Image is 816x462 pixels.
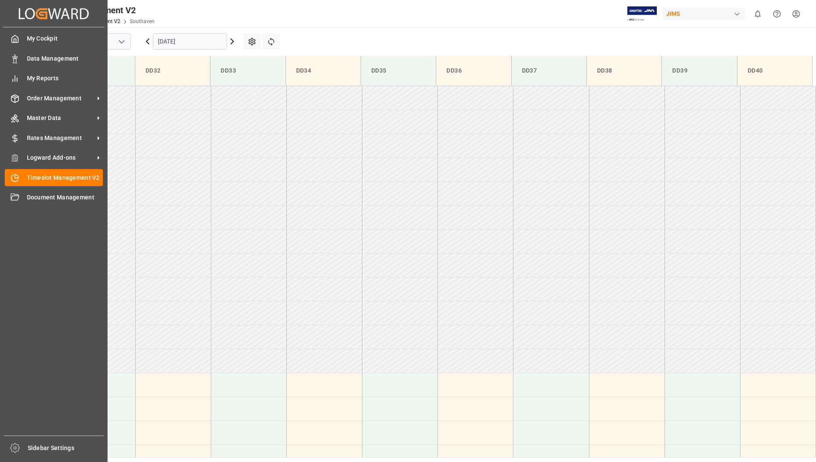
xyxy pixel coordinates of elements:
span: Sidebar Settings [28,444,104,453]
a: My Cockpit [5,30,103,47]
a: Timeslot Management V2 [5,169,103,186]
div: DD32 [142,63,203,79]
span: Logward Add-ons [27,153,94,162]
a: Document Management [5,189,103,206]
div: DD35 [368,63,429,79]
div: DD37 [519,63,580,79]
div: DD33 [217,63,278,79]
a: My Reports [5,70,103,87]
div: DD36 [443,63,504,79]
span: Data Management [27,54,103,63]
div: DD38 [594,63,655,79]
button: Help Center [767,4,787,23]
span: My Cockpit [27,34,103,43]
button: open menu [115,35,128,48]
img: Exertis%20JAM%20-%20Email%20Logo.jpg_1722504956.jpg [627,6,657,21]
span: Document Management [27,193,103,202]
span: Rates Management [27,134,94,143]
input: DD-MM-YYYY [153,33,227,50]
span: Timeslot Management V2 [27,173,103,182]
span: My Reports [27,74,103,83]
div: DD40 [744,63,805,79]
button: JIMS [663,6,748,22]
a: Data Management [5,50,103,67]
span: Master Data [27,114,94,123]
div: JIMS [663,8,745,20]
div: DD34 [293,63,354,79]
span: Order Management [27,94,94,103]
div: DD39 [669,63,730,79]
button: show 0 new notifications [748,4,767,23]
